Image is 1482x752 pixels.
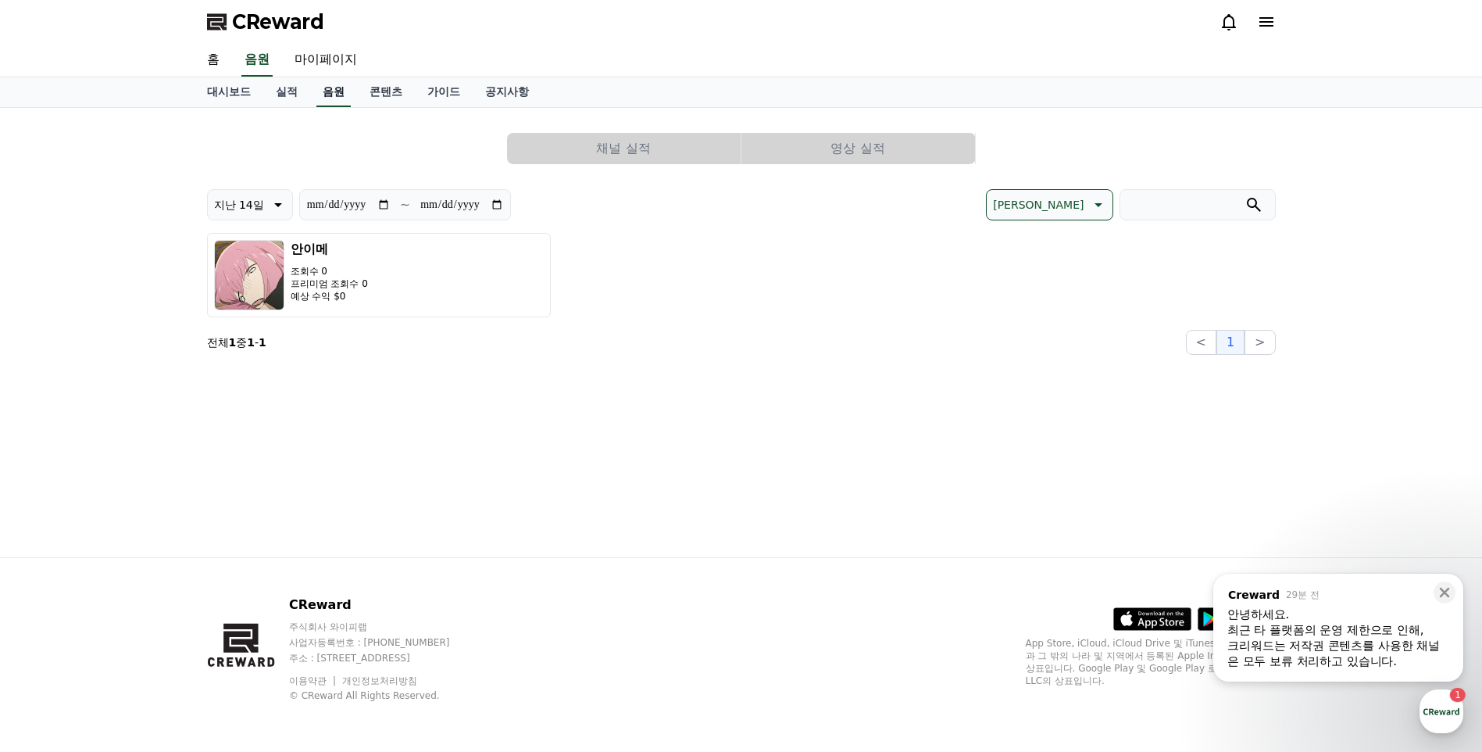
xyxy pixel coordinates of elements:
button: 지난 14일 [207,189,293,220]
p: 주식회사 와이피랩 [289,621,480,633]
p: App Store, iCloud, iCloud Drive 및 iTunes Store는 미국과 그 밖의 나라 및 지역에서 등록된 Apple Inc.의 서비스 상표입니다. Goo... [1026,637,1276,687]
a: 대시보드 [195,77,263,107]
strong: 1 [259,336,266,349]
a: 콘텐츠 [357,77,415,107]
button: 1 [1216,330,1245,355]
p: [PERSON_NAME] [993,194,1084,216]
span: 설정 [241,519,260,532]
button: [PERSON_NAME] [986,189,1112,220]
span: CReward [232,9,324,34]
a: 홈 [195,44,232,77]
button: 안이메 조회수 0 프리미엄 조회수 0 예상 수익 $0 [207,233,551,317]
strong: 1 [229,336,237,349]
p: © CReward All Rights Reserved. [289,689,480,702]
a: 음원 [241,44,273,77]
button: > [1245,330,1275,355]
a: 영상 실적 [741,133,976,164]
button: 채널 실적 [507,133,741,164]
a: 실적 [263,77,310,107]
button: 영상 실적 [741,133,975,164]
p: CReward [289,596,480,614]
img: 안이메 [214,240,284,310]
strong: 1 [247,336,255,349]
p: 전체 중 - [207,335,266,350]
a: 음원 [316,77,351,107]
a: 가이드 [415,77,473,107]
p: 프리미엄 조회수 0 [291,278,368,290]
span: 대화 [143,520,162,532]
p: 지난 14일 [214,194,264,216]
a: 개인정보처리방침 [342,675,417,686]
a: 채널 실적 [507,133,741,164]
span: 1 [159,495,164,507]
p: 조회수 0 [291,265,368,278]
a: CReward [207,9,324,34]
a: 공지사항 [473,77,541,107]
button: < [1186,330,1216,355]
p: 예상 수익 $0 [291,290,368,303]
a: 설정 [202,496,300,535]
a: 홈 [5,496,103,535]
a: 이용약관 [289,675,338,686]
span: 홈 [49,519,59,532]
p: ~ [400,195,410,214]
p: 주소 : [STREET_ADDRESS] [289,652,480,664]
a: 마이페이지 [282,44,370,77]
a: 1대화 [103,496,202,535]
p: 사업자등록번호 : [PHONE_NUMBER] [289,636,480,649]
h3: 안이메 [291,240,368,259]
